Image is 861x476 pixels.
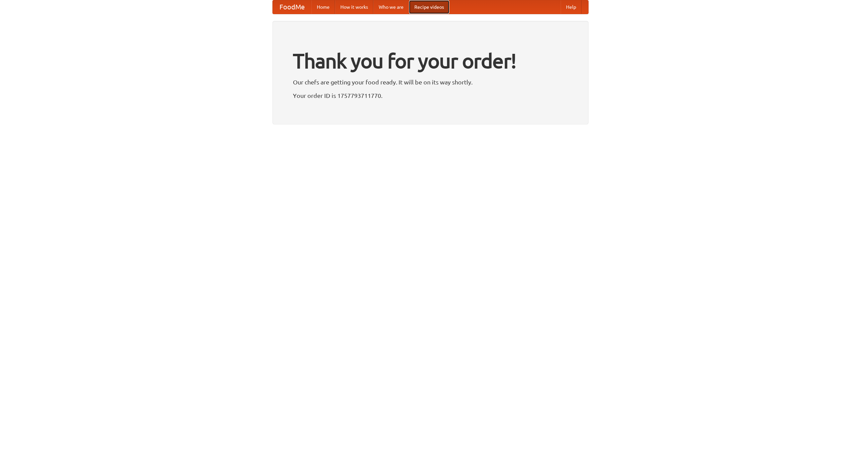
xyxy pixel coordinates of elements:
h1: Thank you for your order! [293,45,568,77]
a: Who we are [373,0,409,14]
a: Recipe videos [409,0,449,14]
a: Help [561,0,582,14]
a: FoodMe [273,0,311,14]
a: How it works [335,0,373,14]
p: Your order ID is 1757793711770. [293,90,568,101]
p: Our chefs are getting your food ready. It will be on its way shortly. [293,77,568,87]
a: Home [311,0,335,14]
